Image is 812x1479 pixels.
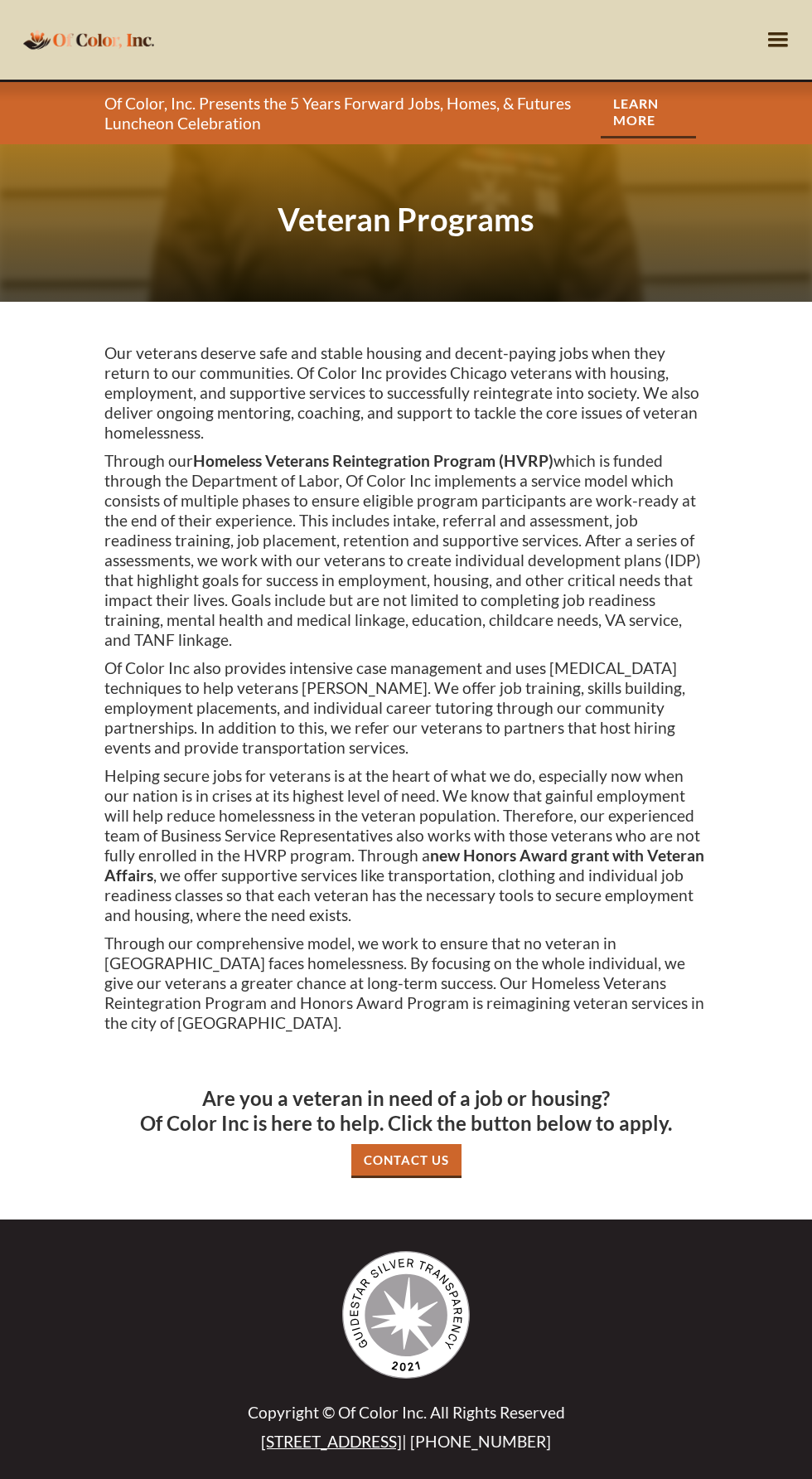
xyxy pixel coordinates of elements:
[351,1144,462,1178] a: Contact Us
[104,343,708,443] p: Our veterans deserve safe and stable housing and decent-paying jobs when they return to our commu...
[601,88,696,138] a: Learn More
[104,1041,708,1061] p: ‍
[104,846,704,885] strong: new Honors Award grant with Veteran Affairs
[104,1432,708,1452] p: | [PHONE_NUMBER]
[104,766,708,925] p: Helping secure jobs for veterans is at the heart of what we do, especially now when our nation is...
[140,1086,672,1135] strong: Are you a veteran in need of a job or housing? Of Color Inc is here to help. Click the button bel...
[261,1432,402,1451] a: [STREET_ADDRESS]
[104,933,708,1033] p: Through our comprehensive model, we work to ensure that no veteran in [GEOGRAPHIC_DATA] faces hom...
[104,658,708,758] p: Of Color Inc also provides intensive case management and uses [MEDICAL_DATA] techniques to help v...
[193,451,553,470] strong: Homeless Veterans Reintegration Program (HVRP)
[104,1403,708,1423] p: Copyright © Of Color Inc. All Rights Reserved
[104,94,589,133] p: Of Color, Inc. Presents the 5 Years Forward Jobs, Homes, & Futures Luncheon Celebration
[278,200,534,238] strong: Veteran Programs
[18,20,159,59] a: home
[104,451,708,650] p: Through our which is funded through the Department of Labor, Of Color Inc implements a service mo...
